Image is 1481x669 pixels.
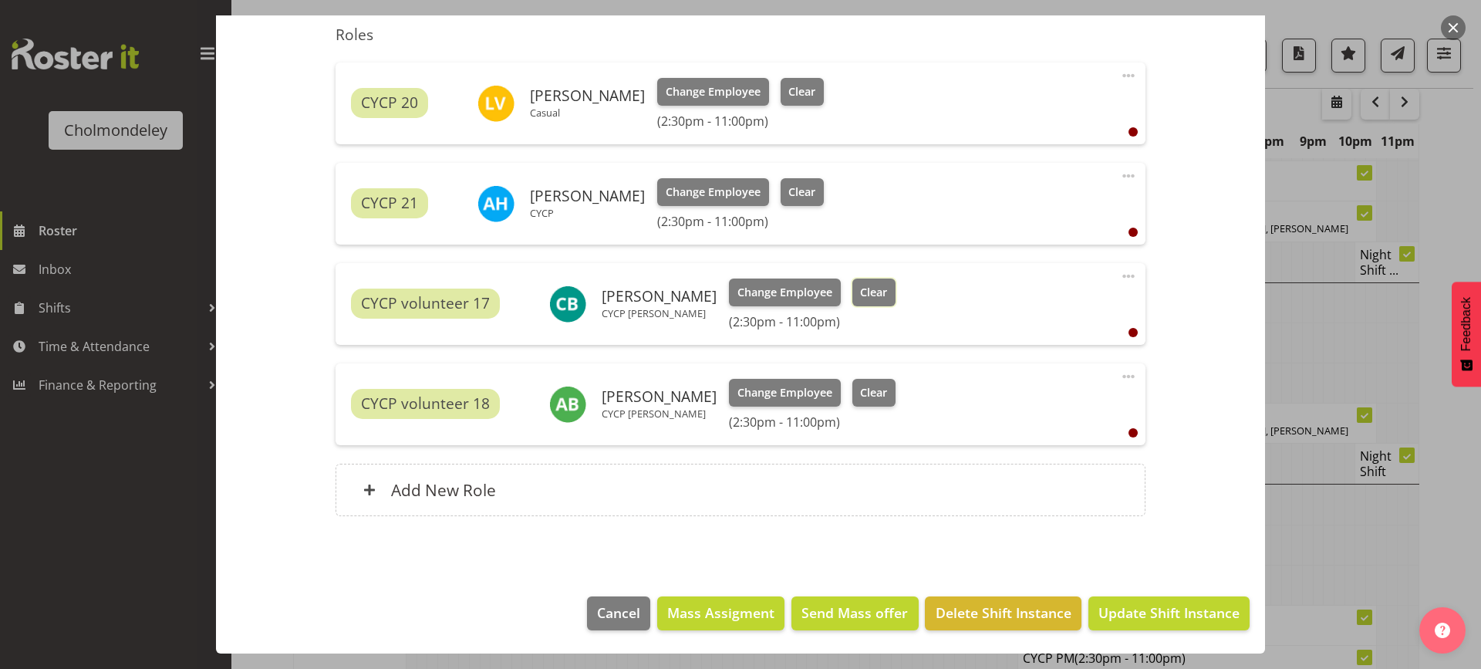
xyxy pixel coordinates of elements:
p: CYCP [PERSON_NAME] [602,307,717,319]
h6: [PERSON_NAME] [530,87,645,104]
p: CYCP [PERSON_NAME] [602,407,717,420]
span: Clear [860,384,887,401]
button: Clear [852,379,896,407]
img: lynne-veal6958.jpg [477,85,514,122]
button: Feedback - Show survey [1452,282,1481,387]
span: Change Employee [737,284,832,301]
button: Clear [781,178,825,206]
span: Delete Shift Instance [936,603,1071,623]
img: charlotte-bottcher11626.jpg [549,286,586,323]
span: Send Mass offer [801,603,908,623]
button: Clear [852,279,896,306]
button: Delete Shift Instance [925,596,1081,630]
span: Clear [788,184,815,201]
button: Clear [781,78,825,106]
h6: (2:30pm - 11:00pm) [729,314,896,329]
span: Change Employee [666,184,761,201]
span: CYCP volunteer 17 [361,292,490,315]
span: CYCP 21 [361,192,418,215]
span: Mass Assigment [667,603,774,623]
span: Change Employee [737,384,832,401]
h6: [PERSON_NAME] [602,388,717,405]
button: Change Employee [729,379,841,407]
h5: Roles [336,25,1145,44]
button: Change Employee [657,178,769,206]
h6: [PERSON_NAME] [530,188,645,204]
button: Update Shift Instance [1088,596,1250,630]
h6: (2:30pm - 11:00pm) [657,214,824,229]
img: alexzarn-harmer11855.jpg [477,185,514,222]
button: Change Employee [729,279,841,306]
img: help-xxl-2.png [1435,623,1450,638]
button: Change Employee [657,78,769,106]
div: User is clocked out [1128,428,1138,438]
span: CYCP 20 [361,92,418,114]
div: User is clocked out [1128,328,1138,337]
p: CYCP [530,207,645,219]
h6: Add New Role [391,480,496,500]
h6: (2:30pm - 11:00pm) [657,113,824,129]
span: Clear [788,83,815,100]
button: Cancel [587,596,650,630]
span: Change Employee [666,83,761,100]
div: User is clocked out [1128,127,1138,137]
span: CYCP volunteer 18 [361,393,490,415]
h6: [PERSON_NAME] [602,288,717,305]
button: Send Mass offer [791,596,918,630]
span: Feedback [1459,297,1473,351]
div: User is clocked out [1128,228,1138,237]
span: Cancel [597,603,640,623]
h6: (2:30pm - 11:00pm) [729,414,896,430]
img: amelie-brandt11629.jpg [549,386,586,423]
span: Clear [860,284,887,301]
span: Update Shift Instance [1098,603,1240,623]
p: Casual [530,106,645,119]
button: Mass Assigment [657,596,784,630]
